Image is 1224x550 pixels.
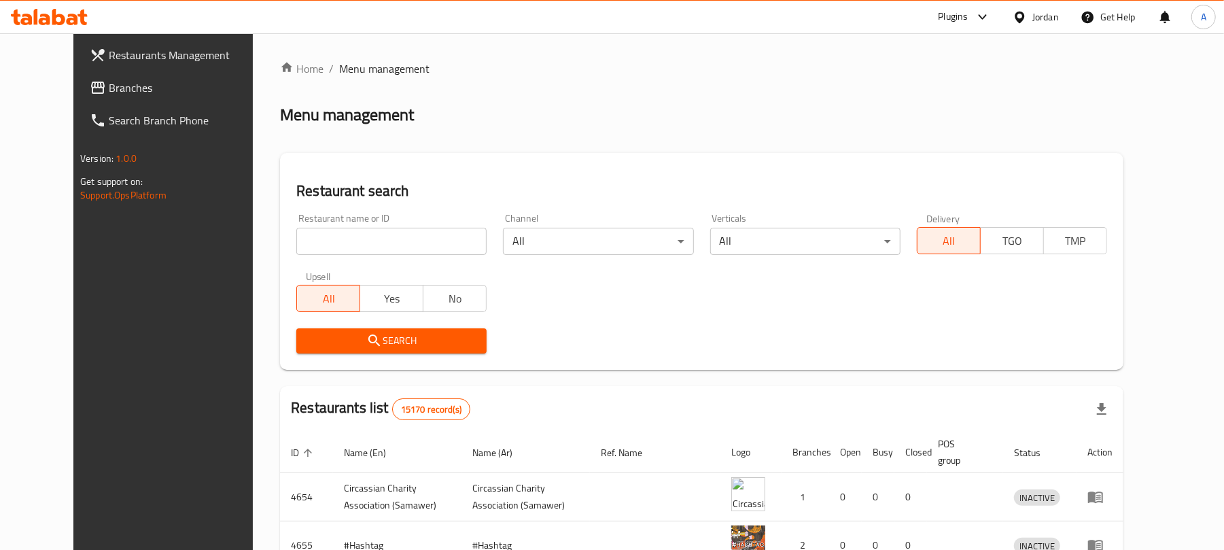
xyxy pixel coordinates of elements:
[109,47,267,63] span: Restaurants Management
[306,271,331,281] label: Upsell
[291,445,317,461] span: ID
[461,473,590,521] td: ​Circassian ​Charity ​Association​ (Samawer)
[710,228,900,255] div: All
[80,173,143,190] span: Get support on:
[1014,490,1060,506] span: INACTIVE
[1085,393,1118,426] div: Export file
[116,150,137,167] span: 1.0.0
[393,403,470,416] span: 15170 record(s)
[782,473,829,521] td: 1
[429,289,481,309] span: No
[1032,10,1059,24] div: Jordan
[894,473,927,521] td: 0
[329,61,334,77] li: /
[344,445,404,461] span: Name (En)
[503,228,693,255] div: All
[109,112,267,128] span: Search Branch Phone
[1014,445,1058,461] span: Status
[302,289,355,309] span: All
[392,398,470,420] div: Total records count
[894,432,927,473] th: Closed
[79,71,278,104] a: Branches
[1043,227,1107,254] button: TMP
[1014,489,1060,506] div: INACTIVE
[296,285,360,312] button: All
[79,104,278,137] a: Search Branch Phone
[423,285,487,312] button: No
[339,61,430,77] span: Menu management
[291,398,470,420] h2: Restaurants list
[333,473,461,521] td: ​Circassian ​Charity ​Association​ (Samawer)
[80,186,167,204] a: Support.OpsPlatform
[980,227,1044,254] button: TGO
[829,432,862,473] th: Open
[938,436,987,468] span: POS group
[109,80,267,96] span: Branches
[280,473,333,521] td: 4654
[923,231,975,251] span: All
[782,432,829,473] th: Branches
[862,473,894,521] td: 0
[926,213,960,223] label: Delivery
[296,328,487,354] button: Search
[307,332,476,349] span: Search
[1201,10,1206,24] span: A
[280,104,414,126] h2: Menu management
[1087,489,1113,505] div: Menu
[986,231,1038,251] span: TGO
[1049,231,1102,251] span: TMP
[938,9,968,25] div: Plugins
[280,61,1123,77] nav: breadcrumb
[917,227,981,254] button: All
[296,181,1107,201] h2: Restaurant search
[472,445,530,461] span: Name (Ar)
[79,39,278,71] a: Restaurants Management
[280,61,324,77] a: Home
[360,285,423,312] button: Yes
[862,432,894,473] th: Busy
[366,289,418,309] span: Yes
[829,473,862,521] td: 0
[731,477,765,511] img: ​Circassian ​Charity ​Association​ (Samawer)
[720,432,782,473] th: Logo
[1077,432,1123,473] th: Action
[601,445,660,461] span: Ref. Name
[296,228,487,255] input: Search for restaurant name or ID..
[80,150,113,167] span: Version:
